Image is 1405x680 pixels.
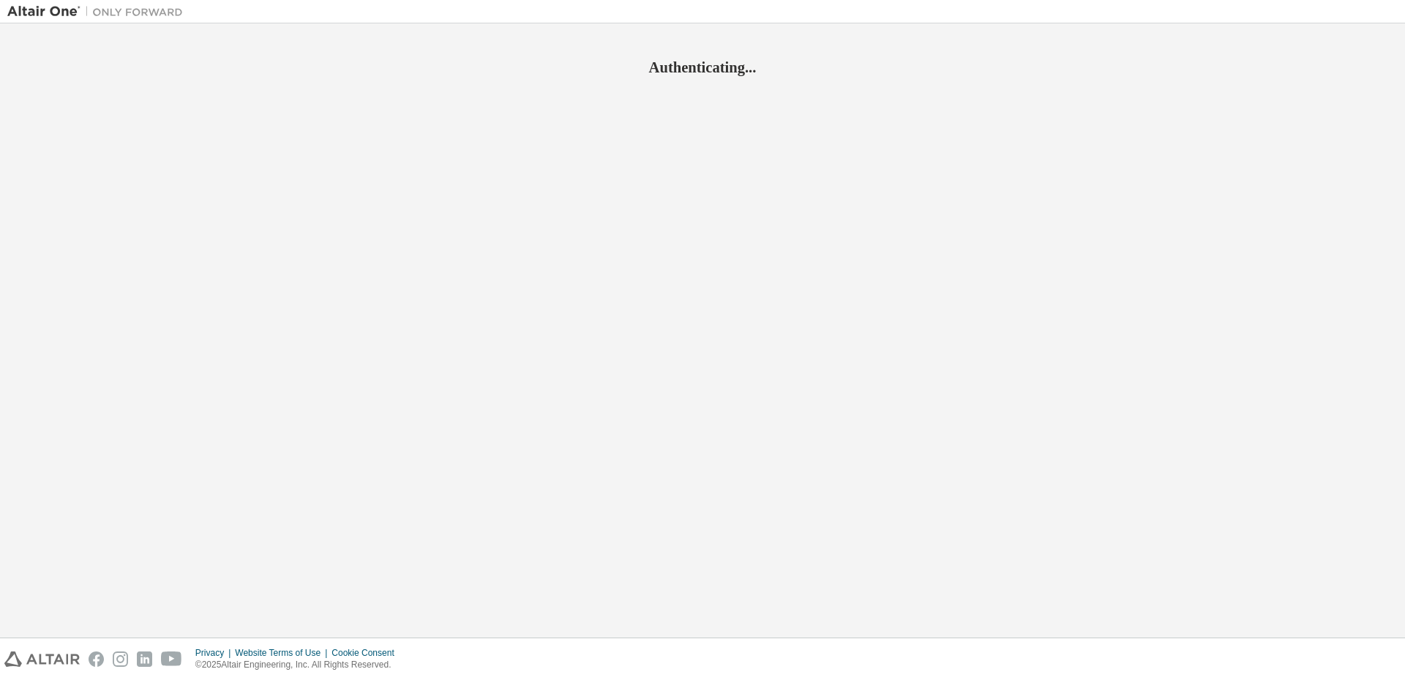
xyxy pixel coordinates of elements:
[113,651,128,667] img: instagram.svg
[137,651,152,667] img: linkedin.svg
[89,651,104,667] img: facebook.svg
[7,4,190,19] img: Altair One
[331,647,402,659] div: Cookie Consent
[161,651,182,667] img: youtube.svg
[235,647,331,659] div: Website Terms of Use
[195,659,403,671] p: © 2025 Altair Engineering, Inc. All Rights Reserved.
[195,647,235,659] div: Privacy
[7,58,1398,77] h2: Authenticating...
[4,651,80,667] img: altair_logo.svg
